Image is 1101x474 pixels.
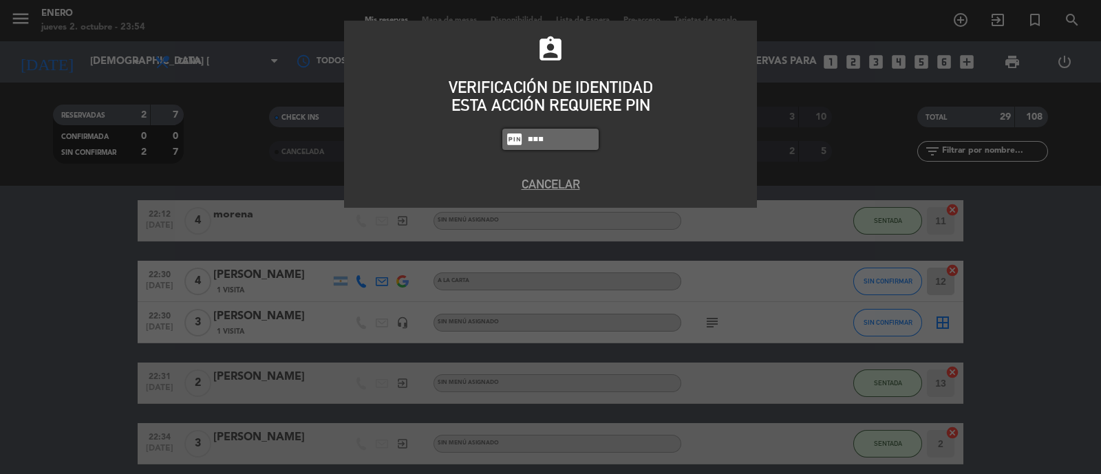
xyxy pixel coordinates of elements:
button: Cancelar [354,175,747,193]
input: 1234 [526,131,595,147]
i: assignment_ind [536,35,565,64]
div: VERIFICACIÓN DE IDENTIDAD [354,78,747,96]
div: ESTA ACCIÓN REQUIERE PIN [354,96,747,114]
i: fiber_pin [506,131,523,148]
